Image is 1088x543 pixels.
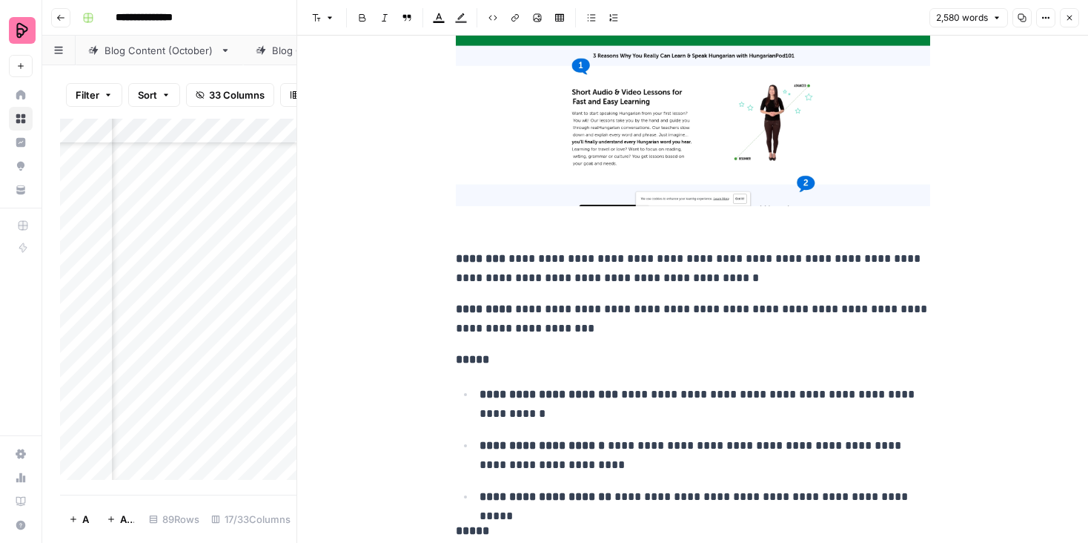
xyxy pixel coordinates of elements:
[9,490,33,513] a: Learning Hub
[105,43,214,58] div: Blog Content (October)
[9,466,33,490] a: Usage
[128,83,180,107] button: Sort
[209,88,265,102] span: 33 Columns
[9,12,33,49] button: Workspace: Preply
[66,83,122,107] button: Filter
[929,8,1008,27] button: 2,580 words
[120,512,134,527] span: Add 10 Rows
[243,36,424,65] a: Blog Content (September)
[9,513,33,537] button: Help + Support
[9,83,33,107] a: Home
[186,83,274,107] button: 33 Columns
[60,507,98,531] button: Add Row
[205,507,296,531] div: 17/33 Columns
[82,512,89,527] span: Add Row
[76,88,99,102] span: Filter
[9,17,36,44] img: Preply Logo
[9,154,33,178] a: Opportunities
[76,36,243,65] a: Blog Content (October)
[936,11,988,24] span: 2,580 words
[272,43,395,58] div: Blog Content (September)
[98,507,143,531] button: Add 10 Rows
[9,131,33,154] a: Insights
[9,442,33,466] a: Settings
[9,178,33,202] a: Your Data
[9,107,33,131] a: Browse
[138,88,157,102] span: Sort
[143,507,205,531] div: 89 Rows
